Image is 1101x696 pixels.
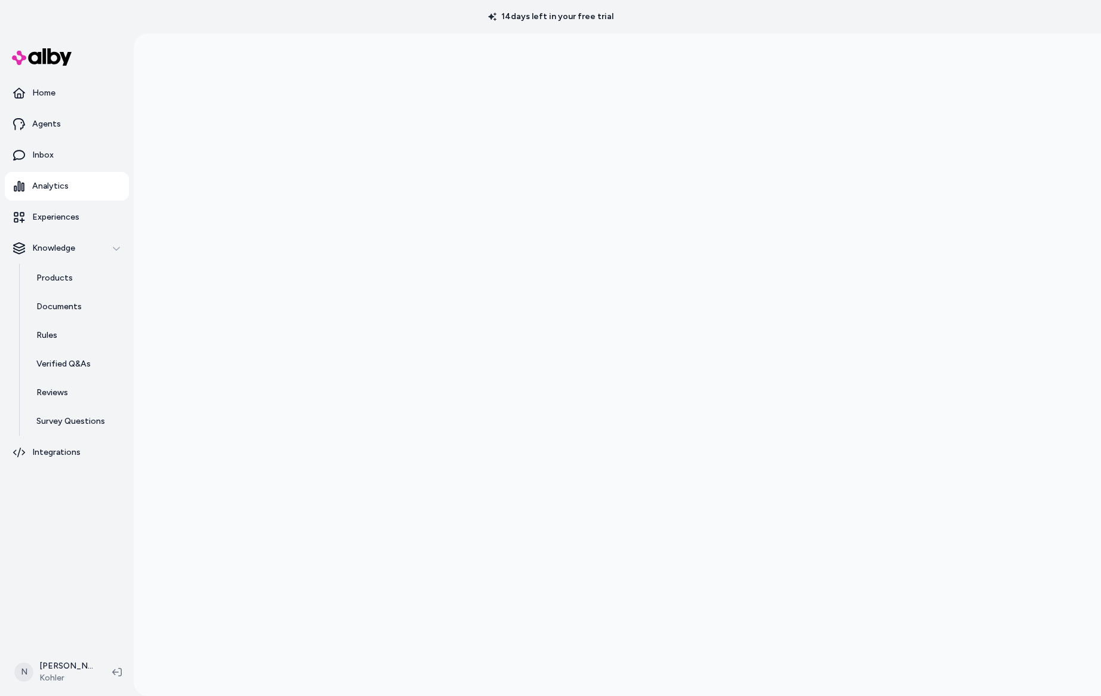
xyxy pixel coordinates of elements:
[36,358,91,370] p: Verified Q&As
[24,264,129,292] a: Products
[5,234,129,263] button: Knowledge
[32,211,79,223] p: Experiences
[5,141,129,170] a: Inbox
[7,653,103,691] button: N[PERSON_NAME]Kohler
[32,446,81,458] p: Integrations
[24,378,129,407] a: Reviews
[24,292,129,321] a: Documents
[39,672,93,684] span: Kohler
[36,329,57,341] p: Rules
[5,438,129,467] a: Integrations
[36,272,73,284] p: Products
[39,660,93,672] p: [PERSON_NAME]
[5,110,129,138] a: Agents
[5,203,129,232] a: Experiences
[32,180,69,192] p: Analytics
[32,149,54,161] p: Inbox
[24,350,129,378] a: Verified Q&As
[12,48,72,66] img: alby Logo
[24,407,129,436] a: Survey Questions
[5,172,129,201] a: Analytics
[5,79,129,107] a: Home
[481,11,621,23] p: 14 days left in your free trial
[36,301,82,313] p: Documents
[24,321,129,350] a: Rules
[32,87,55,99] p: Home
[36,387,68,399] p: Reviews
[14,663,33,682] span: N
[32,118,61,130] p: Agents
[36,415,105,427] p: Survey Questions
[32,242,75,254] p: Knowledge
